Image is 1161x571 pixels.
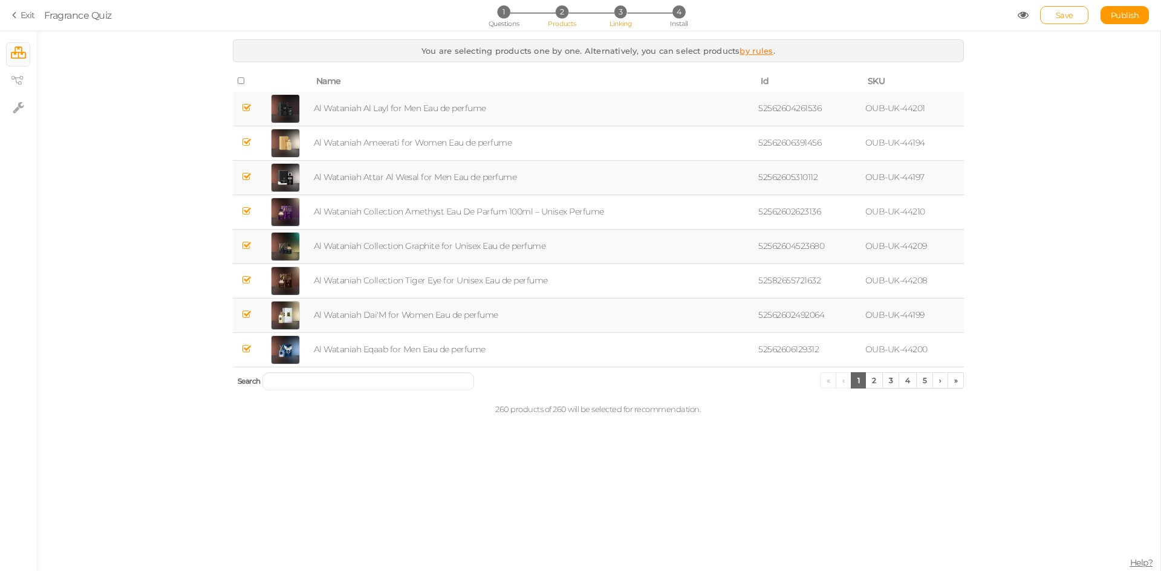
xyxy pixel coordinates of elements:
[756,160,862,195] td: 52562605310112
[916,372,934,389] a: 5
[672,5,685,18] span: 4
[311,195,756,229] td: Al Wataniah Collection Amethyst Eau De Parfum 100ml – Unisex Perfume
[863,229,964,263] td: OUB-UK-44209
[311,126,756,160] td: Al Wataniah Ameerati for Women Eau de perfume
[756,332,862,367] td: 52562606129312
[863,332,964,367] td: OUB-UK-44200
[233,263,964,298] tr: Al Wataniah Collection Tiger Eye for Unisex Eau de perfume 52582655721632 OUB-UK-44208
[948,372,964,389] a: »
[863,92,964,126] td: OUB-UK-44201
[233,160,964,195] tr: Al Wataniah Attar Al Wesal for Men Eau de perfume 52562605310112 OUB-UK-44197
[497,5,510,18] span: 1
[610,19,631,28] span: Linking
[44,8,112,22] div: Fragrance Quiz
[233,229,964,263] tr: Al Wataniah Collection Graphite for Unisex Eau de perfume 52562604523680 OUB-UK-44209
[761,76,769,86] span: Id
[233,298,964,332] tr: Al Wataniah Dai'M for Women Eau de perfume 52562602492064 OUB-UK-44199
[556,5,568,18] span: 2
[756,195,862,229] td: 52562602623136
[233,126,964,160] tr: Al Wataniah Ameerati for Women Eau de perfume 52562606391456 OUB-UK-44194
[932,372,948,389] a: ›
[1040,6,1088,24] div: Save
[1111,10,1139,20] span: Publish
[311,298,756,332] td: Al Wataniah Dai'M for Women Eau de perfume
[12,9,35,21] a: Exit
[773,46,775,56] span: .
[670,19,688,28] span: Install
[851,372,867,389] a: 1
[863,160,964,195] td: OUB-UK-44197
[899,372,917,389] a: 4
[865,372,883,389] a: 2
[238,376,261,386] span: Search
[756,92,862,126] td: 52562604261536
[863,263,964,298] td: OUB-UK-44208
[614,5,627,18] span: 3
[475,5,532,18] li: 1 Questions
[311,263,756,298] td: Al Wataniah Collection Tiger Eye for Unisex Eau de perfume
[863,126,964,160] td: OUB-UK-44194
[593,5,649,18] li: 3 Linking
[534,5,590,18] li: 2 Products
[756,263,862,298] td: 52582655721632
[495,404,701,414] span: 260 products of 260 will be selected for recommendation.
[316,76,341,86] span: Name
[311,332,756,367] td: Al Wataniah Eqaab for Men Eau de perfume
[756,126,862,160] td: 52562606391456
[233,332,964,367] tr: Al Wataniah Eqaab for Men Eau de perfume 52562606129312 OUB-UK-44200
[863,298,964,332] td: OUB-UK-44199
[1056,10,1073,20] span: Save
[863,195,964,229] td: OUB-UK-44210
[421,46,740,56] span: You are selecting products one by one. Alternatively, you can select products
[233,195,964,229] tr: Al Wataniah Collection Amethyst Eau De Parfum 100ml – Unisex Perfume 52562602623136 OUB-UK-44210
[756,298,862,332] td: 52562602492064
[489,19,519,28] span: Questions
[651,5,707,18] li: 4 Install
[311,229,756,263] td: Al Wataniah Collection Graphite for Unisex Eau de perfume
[740,46,773,56] a: by rules
[1130,557,1153,568] span: Help?
[756,229,862,263] td: 52562604523680
[311,160,756,195] td: Al Wataniah Attar Al Wesal for Men Eau de perfume
[548,19,576,28] span: Products
[233,92,964,126] tr: Al Wataniah Al Layl for Men Eau de perfume 52562604261536 OUB-UK-44201
[311,92,756,126] td: Al Wataniah Al Layl for Men Eau de perfume
[863,71,964,92] th: SKU
[882,372,900,389] a: 3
